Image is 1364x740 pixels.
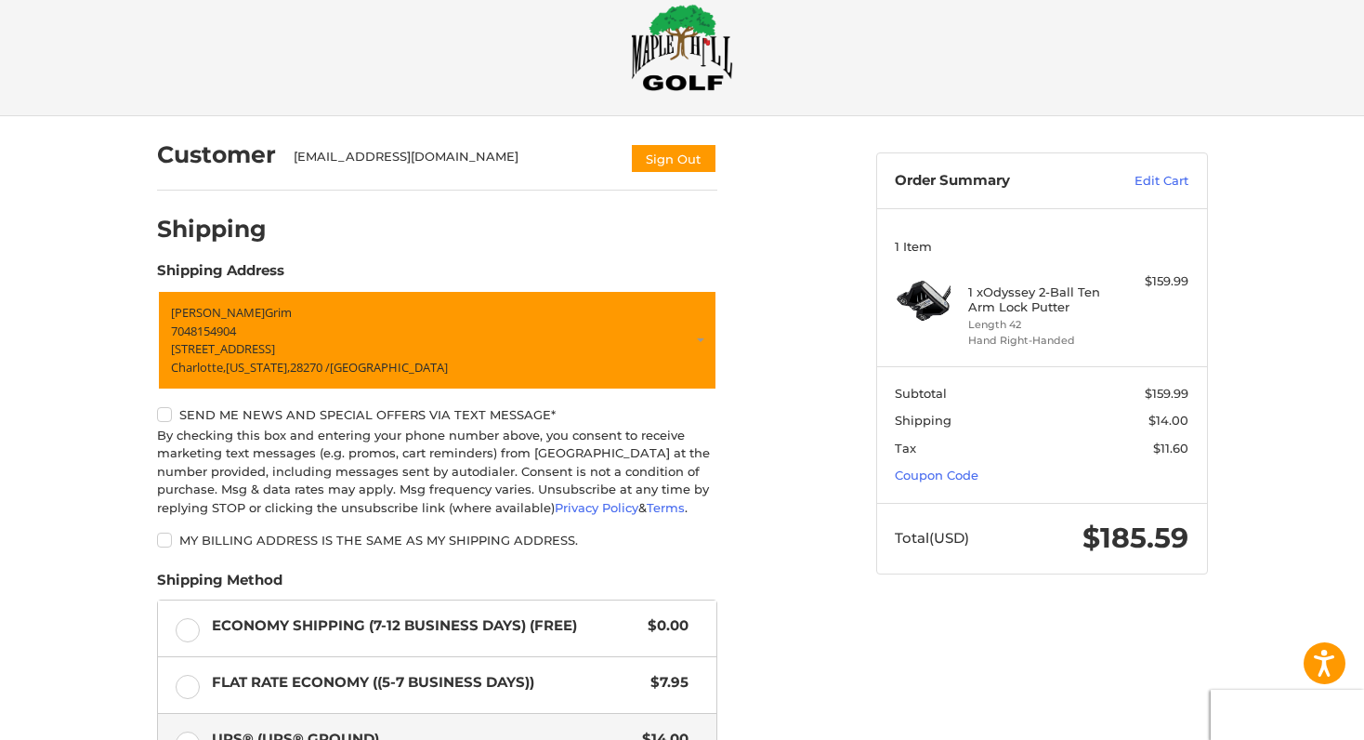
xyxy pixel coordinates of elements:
li: Length 42 [968,317,1110,333]
div: By checking this box and entering your phone number above, you consent to receive marketing text ... [157,427,717,518]
a: Coupon Code [895,468,978,482]
span: Charlotte, [171,359,226,376]
span: Total (USD) [895,529,969,547]
span: [US_STATE], [226,359,290,376]
span: Subtotal [895,386,947,401]
a: Terms [647,500,685,515]
span: $7.95 [642,672,689,694]
span: Flat Rate Economy ((5-7 Business Days)) [212,672,642,694]
h3: Order Summary [895,172,1095,191]
li: Hand Right-Handed [968,333,1110,349]
div: [EMAIL_ADDRESS][DOMAIN_NAME] [294,148,611,174]
h3: 1 Item [895,239,1188,254]
span: Economy Shipping (7-12 Business Days) (Free) [212,615,639,637]
span: $14.00 [1148,413,1188,428]
span: [STREET_ADDRESS] [171,340,275,357]
span: $0.00 [639,615,689,637]
img: Maple Hill Golf [631,4,733,91]
h2: Customer [157,140,276,169]
a: Enter or select a different address [157,290,717,390]
span: Shipping [895,413,951,428]
h2: Shipping [157,215,267,244]
button: Sign Out [630,143,717,174]
span: 7048154904 [171,323,236,339]
span: $159.99 [1145,386,1188,401]
a: Privacy Policy [555,500,638,515]
legend: Shipping Address [157,260,284,290]
label: Send me news and special offers via text message* [157,407,717,422]
span: Tax [895,441,916,456]
a: Edit Cart [1095,172,1188,191]
span: [GEOGRAPHIC_DATA] [330,359,448,376]
span: $185.59 [1082,521,1188,555]
span: $11.60 [1153,441,1188,456]
legend: Shipping Method [157,570,282,600]
label: My billing address is the same as my shipping address. [157,533,717,548]
span: [PERSON_NAME] [171,304,265,321]
iframe: Google Customer Reviews [1211,690,1364,740]
span: Grim [265,304,292,321]
h4: 1 x Odyssey 2-Ball Ten Arm Lock Putter [968,284,1110,315]
div: $159.99 [1115,272,1188,291]
span: 28270 / [290,359,330,376]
